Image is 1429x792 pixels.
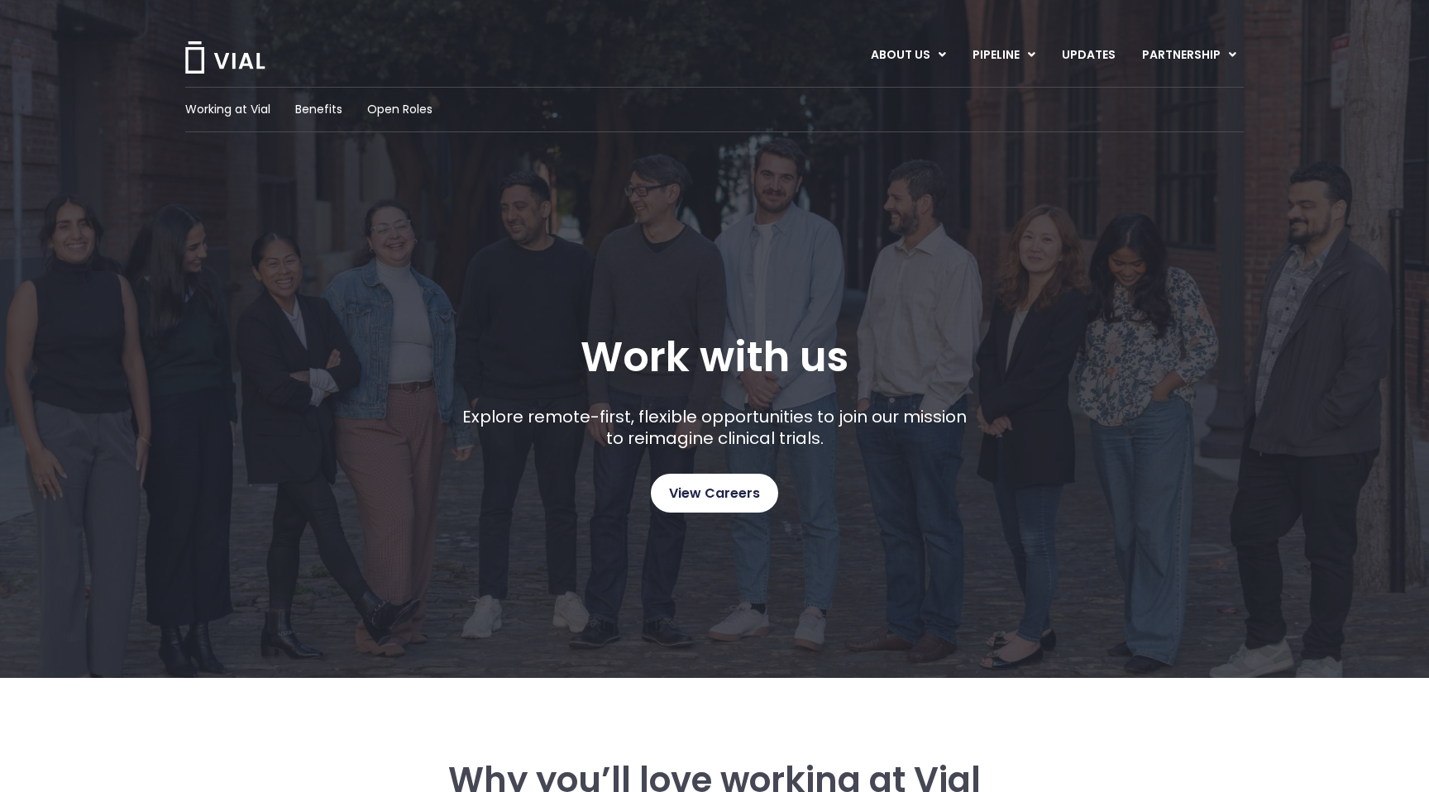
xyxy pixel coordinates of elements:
a: Working at Vial [185,101,270,118]
span: View Careers [669,483,760,504]
a: Benefits [295,101,342,118]
h1: Work with us [581,333,848,381]
a: ABOUT USMenu Toggle [858,41,958,69]
p: Explore remote-first, flexible opportunities to join our mission to reimagine clinical trials. [456,406,973,449]
a: Open Roles [367,101,433,118]
img: Vial Logo [184,41,266,74]
a: PARTNERSHIPMenu Toggle [1129,41,1250,69]
a: PIPELINEMenu Toggle [959,41,1048,69]
a: UPDATES [1049,41,1128,69]
a: View Careers [651,474,778,513]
